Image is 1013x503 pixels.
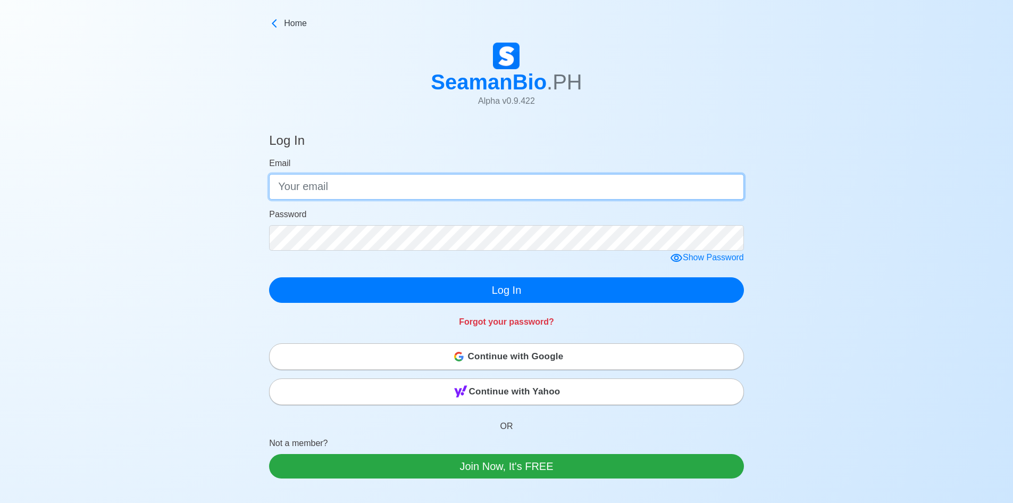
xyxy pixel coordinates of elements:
span: Password [269,210,306,219]
p: Alpha v 0.9.422 [431,95,582,108]
p: OR [269,407,744,437]
span: Email [269,159,290,168]
p: Not a member? [269,437,744,454]
img: Logo [493,43,520,69]
span: Home [284,17,307,30]
a: Home [269,17,744,30]
button: Continue with Yahoo [269,378,744,405]
h1: SeamanBio [431,69,582,95]
h4: Log In [269,133,305,153]
span: .PH [547,70,582,94]
input: Your email [269,174,744,200]
button: Continue with Google [269,343,744,370]
a: Forgot your password? [459,317,554,326]
div: Show Password [670,251,744,265]
span: Continue with Google [468,346,564,367]
a: Join Now, It's FREE [269,454,744,479]
a: SeamanBio.PHAlpha v0.9.422 [431,43,582,116]
button: Log In [269,277,744,303]
span: Continue with Yahoo [469,381,560,402]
